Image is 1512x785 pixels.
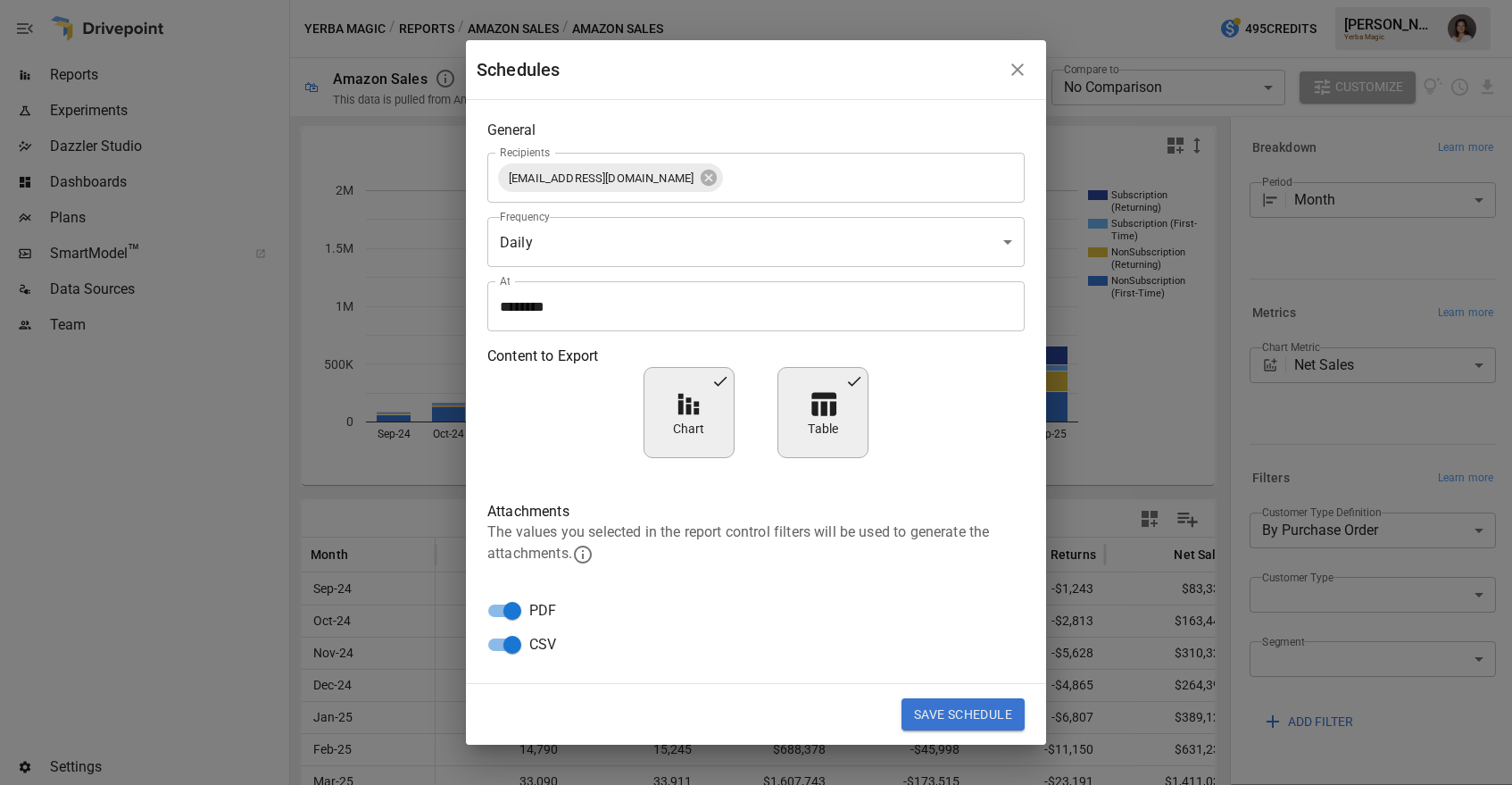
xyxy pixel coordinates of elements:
[487,217,1025,267] div: Daily
[498,168,704,188] span: [EMAIL_ADDRESS][DOMAIN_NAME]
[487,281,1012,331] input: Choose time, selected time is 4:41 AM
[673,420,705,438] p: Chart
[808,420,838,438] p: Table
[498,163,723,192] div: [EMAIL_ADDRESS][DOMAIN_NAME]
[477,55,1000,84] div: Schedules
[529,634,556,656] span: CSV
[500,273,510,288] label: At
[529,600,556,622] span: PDF
[487,503,569,520] label: Attachments
[487,121,1025,138] div: General
[487,346,1025,367] p: Content to Export
[500,209,550,224] label: Frequency
[901,698,1025,731] button: Save Schedule
[500,145,550,160] label: Recipients
[487,522,1025,565] p: The values you selected in the report control filters will be used to generate the attachments.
